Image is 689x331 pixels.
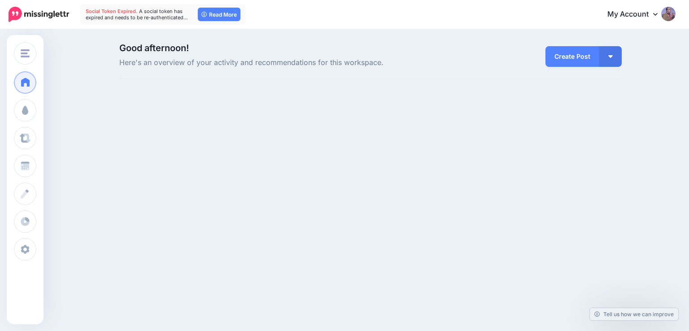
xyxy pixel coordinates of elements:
[545,46,599,67] a: Create Post
[86,8,138,14] span: Social Token Expired.
[21,49,30,57] img: menu.png
[119,57,450,69] span: Here's an overview of your activity and recommendations for this workspace.
[9,7,69,22] img: Missinglettr
[198,8,240,21] a: Read More
[598,4,676,26] a: My Account
[86,8,188,21] span: A social token has expired and needs to be re-authenticated…
[608,55,613,58] img: arrow-down-white.png
[590,308,678,320] a: Tell us how we can improve
[119,43,189,53] span: Good afternoon!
